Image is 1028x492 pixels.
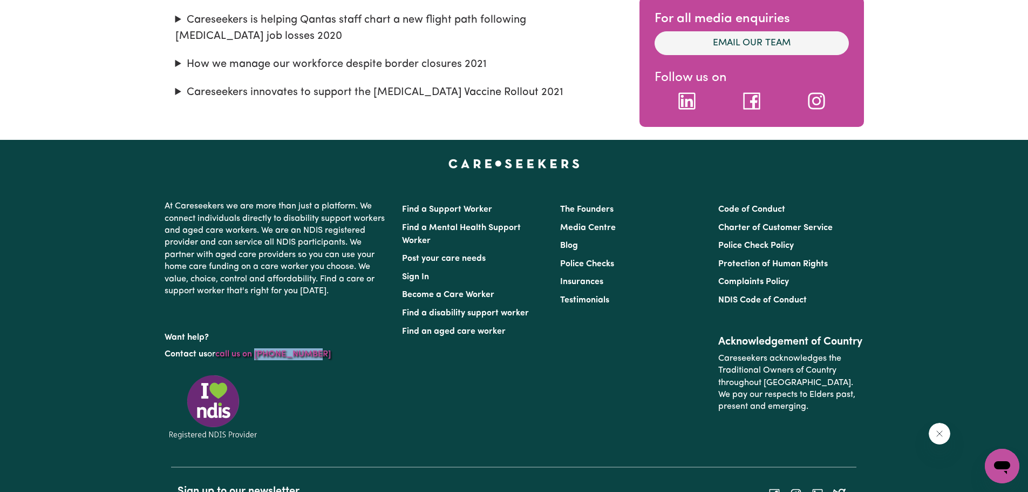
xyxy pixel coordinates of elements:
a: Media Centre [560,224,616,232]
a: Testimonials [560,296,609,305]
a: Contact us [165,350,207,359]
a: Blog [560,241,578,250]
a: Instagram [806,97,827,105]
a: Insurances [560,278,603,286]
a: Sign In [402,273,429,281]
a: Facebook [741,97,763,105]
a: Post your care needs [402,254,486,263]
a: Police Check Policy [718,241,794,250]
a: Code of Conduct [718,205,785,214]
a: The Founders [560,205,614,214]
p: At Careseekers we are more than just a platform. We connect individuals directly to disability su... [165,196,389,301]
a: Become a Care Worker [402,291,494,299]
summary: How we manage our workforce despite border closures 2021 [175,56,616,72]
a: Find a disability support worker [402,309,529,318]
summary: Careseekers is helping Qantas staff chart a new flight path following [MEDICAL_DATA] job losses 2020 [175,12,616,44]
a: NDIS Code of Conduct [718,296,807,305]
p: or [165,344,389,365]
a: call us on [PHONE_NUMBER] [215,350,331,359]
a: Find a Support Worker [402,205,492,214]
p: Want help? [165,327,389,343]
p: Careseekers acknowledges the Traditional Owners of Country throughout [GEOGRAPHIC_DATA]. We pay o... [718,348,863,417]
iframe: Button to launch messaging window [985,449,1019,483]
a: Charter of Customer Service [718,224,833,232]
a: Email our team [655,31,849,55]
img: Registered NDIS provider [165,373,262,441]
summary: Careseekers innovates to support the [MEDICAL_DATA] Vaccine Rollout 2021 [175,84,616,100]
a: Careseekers home page [448,159,580,168]
h2: Acknowledgement of Country [718,335,863,348]
a: Police Checks [560,260,614,268]
a: LinkedIn [676,97,698,105]
iframe: Close message [929,423,950,444]
p: Follow us on [655,68,849,87]
a: Find an aged care worker [402,327,506,336]
a: Protection of Human Rights [718,260,828,268]
h2: For all media enquiries [655,11,849,27]
span: Need any help? [6,8,65,16]
a: Find a Mental Health Support Worker [402,224,521,245]
a: Complaints Policy [718,278,789,286]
